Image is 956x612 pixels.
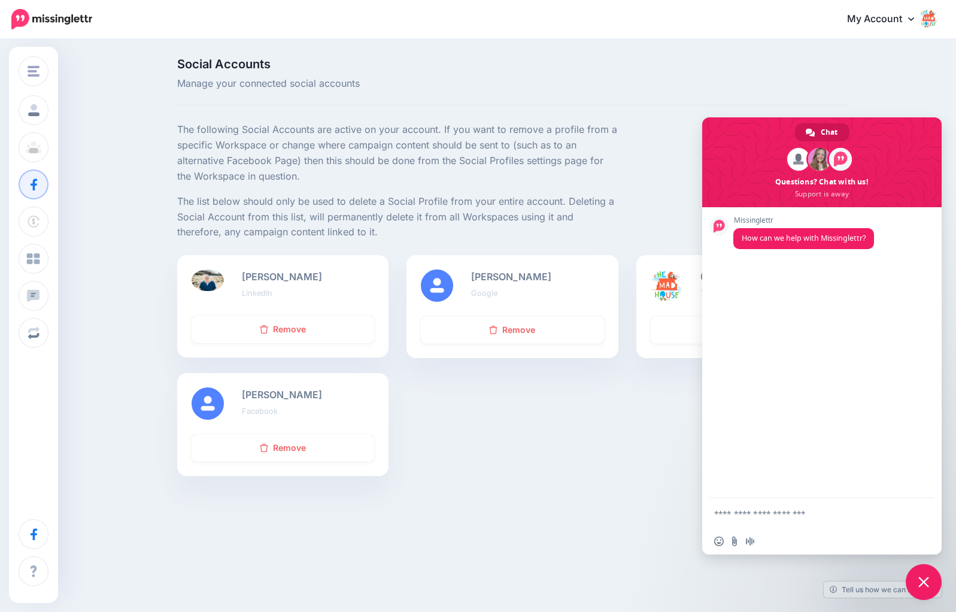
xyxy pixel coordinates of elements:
b: [PERSON_NAME] [242,271,322,283]
img: ZQwNAc0E-9943.jpg [651,269,683,302]
b: [PERSON_NAME] [242,389,322,401]
a: Remove [651,316,833,344]
small: Twitter [700,289,724,298]
span: Insert an emoji [714,537,724,546]
a: My Account [835,5,938,34]
a: Close chat [906,564,942,600]
small: Facebook [242,407,278,416]
p: The list below should only be used to delete a Social Profile from your entire account. Deleting ... [177,194,618,241]
span: How can we help with Missinglettr? [742,233,866,243]
img: user_default_image.png [192,387,224,420]
img: 0-9946.png [192,269,224,291]
img: user_default_image.png [421,269,453,302]
small: Google [471,289,497,298]
textarea: Compose your message... [714,498,906,528]
a: Chat [795,123,849,141]
b: [PERSON_NAME] [471,271,551,283]
a: Remove [192,434,374,462]
span: Social Accounts [177,58,618,70]
a: Tell us how we can improve [824,581,942,598]
span: Manage your connected social accounts [177,76,618,92]
a: Remove [421,316,603,344]
small: LinkedIn [242,289,272,298]
b: @Mum_TheMadHouse [700,271,806,283]
span: Missinglettr [733,216,874,225]
span: Send a file [730,537,739,546]
img: menu.png [28,66,40,77]
span: Chat [821,123,837,141]
img: Missinglettr [11,9,92,29]
p: The following Social Accounts are active on your account. If you want to remove a profile from a ... [177,122,618,184]
a: Remove [192,316,374,343]
span: Audio message [745,537,755,546]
